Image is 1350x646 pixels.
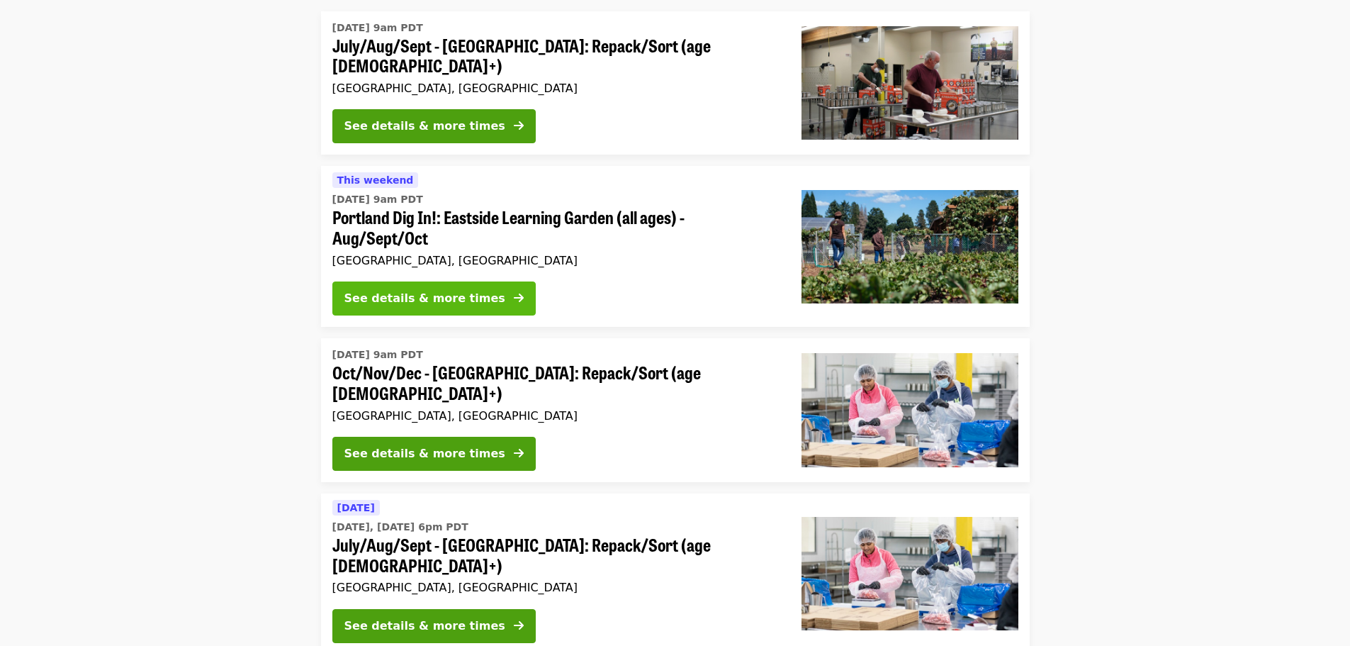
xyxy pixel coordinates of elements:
[332,347,423,362] time: [DATE] 9am PDT
[332,609,536,643] button: See details & more times
[801,26,1018,140] img: July/Aug/Sept - Portland: Repack/Sort (age 16+) organized by Oregon Food Bank
[514,447,524,460] i: arrow-right icon
[332,192,423,207] time: [DATE] 9am PDT
[332,520,468,535] time: [DATE], [DATE] 6pm PDT
[321,166,1030,327] a: See details for "Portland Dig In!: Eastside Learning Garden (all ages) - Aug/Sept/Oct"
[337,174,414,186] span: This weekend
[332,437,536,471] button: See details & more times
[332,207,779,248] span: Portland Dig In!: Eastside Learning Garden (all ages) - Aug/Sept/Oct
[332,82,779,95] div: [GEOGRAPHIC_DATA], [GEOGRAPHIC_DATA]
[801,353,1018,467] img: Oct/Nov/Dec - Beaverton: Repack/Sort (age 10+) organized by Oregon Food Bank
[332,362,779,403] span: Oct/Nov/Dec - [GEOGRAPHIC_DATA]: Repack/Sort (age [DEMOGRAPHIC_DATA]+)
[321,11,1030,155] a: See details for "July/Aug/Sept - Portland: Repack/Sort (age 16+)"
[332,409,779,423] div: [GEOGRAPHIC_DATA], [GEOGRAPHIC_DATA]
[801,190,1018,303] img: Portland Dig In!: Eastside Learning Garden (all ages) - Aug/Sept/Oct organized by Oregon Food Bank
[344,618,505,635] div: See details & more times
[337,502,375,513] span: [DATE]
[514,119,524,133] i: arrow-right icon
[332,254,779,267] div: [GEOGRAPHIC_DATA], [GEOGRAPHIC_DATA]
[332,109,536,143] button: See details & more times
[801,517,1018,630] img: July/Aug/Sept - Beaverton: Repack/Sort (age 10+) organized by Oregon Food Bank
[332,581,779,594] div: [GEOGRAPHIC_DATA], [GEOGRAPHIC_DATA]
[514,619,524,633] i: arrow-right icon
[344,445,505,462] div: See details & more times
[332,282,536,316] button: See details & more times
[344,118,505,135] div: See details & more times
[321,338,1030,482] a: See details for "Oct/Nov/Dec - Beaverton: Repack/Sort (age 10+)"
[332,535,779,576] span: July/Aug/Sept - [GEOGRAPHIC_DATA]: Repack/Sort (age [DEMOGRAPHIC_DATA]+)
[332,21,423,35] time: [DATE] 9am PDT
[332,35,779,77] span: July/Aug/Sept - [GEOGRAPHIC_DATA]: Repack/Sort (age [DEMOGRAPHIC_DATA]+)
[344,290,505,307] div: See details & more times
[514,291,524,305] i: arrow-right icon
